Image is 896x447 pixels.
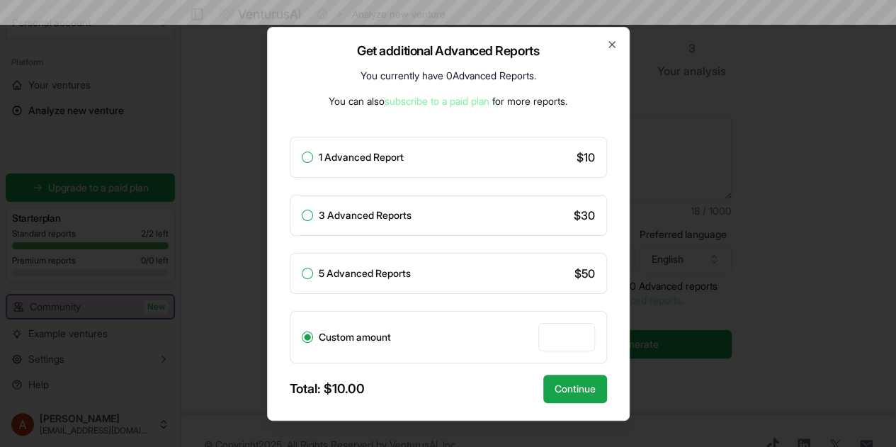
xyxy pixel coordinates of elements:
span: $ 50 [574,265,595,282]
p: You currently have 0 Advanced Reports . [361,69,536,83]
span: $ 30 [574,207,595,224]
h2: Get additional Advanced Reports [357,45,539,57]
label: Custom amount [319,332,391,342]
label: 1 Advanced Report [319,152,404,162]
label: 3 Advanced Reports [319,210,412,220]
span: $ 10 [577,149,595,166]
a: subscribe to a paid plan [385,95,489,107]
span: You can also for more reports. [329,95,567,107]
button: Continue [543,375,607,403]
label: 5 Advanced Reports [319,268,411,278]
div: Total: $ 10.00 [290,379,365,399]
